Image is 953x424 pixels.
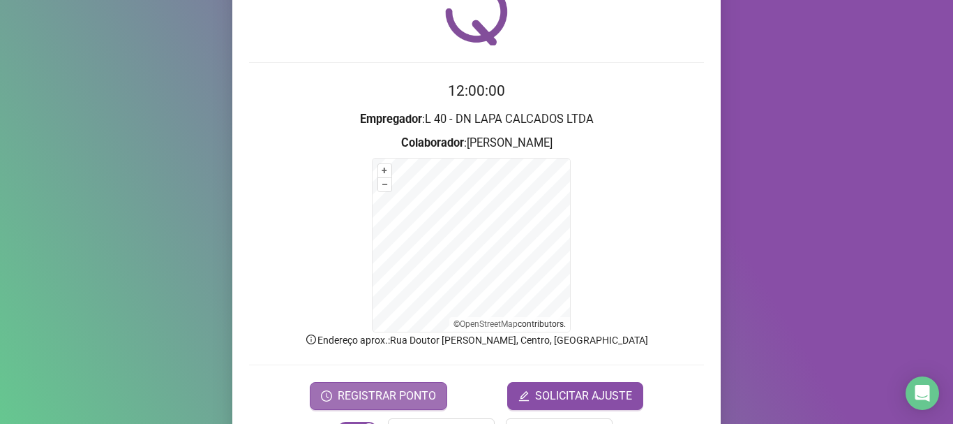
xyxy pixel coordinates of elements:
button: REGISTRAR PONTO [310,382,447,410]
button: + [378,164,391,177]
button: – [378,178,391,191]
p: Endereço aprox. : Rua Doutor [PERSON_NAME], Centro, [GEOGRAPHIC_DATA] [249,332,704,348]
a: OpenStreetMap [460,319,518,329]
time: 12:00:00 [448,82,505,99]
span: SOLICITAR AJUSTE [535,388,632,404]
strong: Colaborador [401,136,464,149]
span: info-circle [305,333,317,346]
span: REGISTRAR PONTO [338,388,436,404]
li: © contributors. [453,319,566,329]
button: editSOLICITAR AJUSTE [507,382,643,410]
h3: : [PERSON_NAME] [249,134,704,152]
span: edit [518,390,530,402]
span: clock-circle [321,390,332,402]
h3: : L 40 - DN LAPA CALCADOS LTDA [249,110,704,129]
div: Open Intercom Messenger [906,377,939,410]
strong: Empregador [360,112,422,126]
